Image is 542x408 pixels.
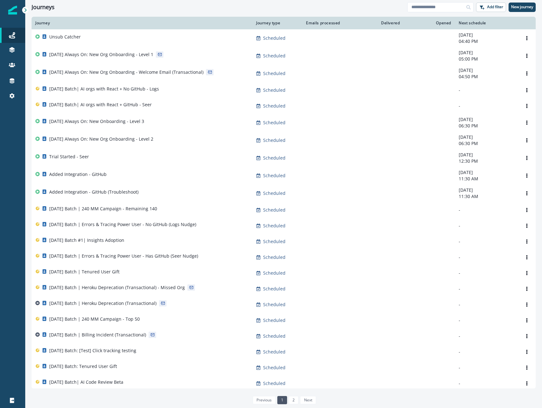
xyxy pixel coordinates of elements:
a: Page 2 [289,396,298,404]
button: Options [522,33,532,43]
a: [DATE] Always On: New Onboarding - Level 3Scheduled-[DATE]06:30 PMOptions [32,114,536,131]
p: [DATE] Always On: New Org Onboarding - Level 2 [49,136,153,142]
p: Scheduled [263,155,286,161]
img: Inflection [8,6,17,15]
button: Options [522,51,532,61]
ul: Pagination [251,396,316,404]
p: Scheduled [263,223,286,229]
div: Opened [407,20,451,26]
p: Trial Started - Seer [49,154,89,160]
p: - [459,364,514,371]
a: Unsub CatcherScheduled-[DATE]04:40 PMOptions [32,29,536,47]
a: [DATE] Batch: [Test] Click tracking testingScheduled--Options [32,344,536,360]
p: Scheduled [263,380,286,387]
button: Options [522,363,532,372]
a: Page 1 is your current page [277,396,287,404]
p: Added Integration - GitHub (Troubleshoot) [49,189,138,195]
p: Scheduled [263,364,286,371]
button: Add filter [476,3,506,12]
p: - [459,333,514,339]
p: [DATE] Batch | Heroku Deprecation (Transactional) - Missed Org [49,284,185,291]
p: Scheduled [263,172,286,179]
button: Options [522,189,532,198]
p: - [459,301,514,308]
p: - [459,238,514,245]
a: Added Integration - GitHub (Troubleshoot)Scheduled-[DATE]11:30 AMOptions [32,184,536,202]
a: [DATE] Batch | 240 MM Campaign - Remaining 140Scheduled--Options [32,202,536,218]
p: [DATE] Batch: Tenured User Gift [49,363,117,370]
a: [DATE] Batch| AI orgs with React + GitHub - SeerScheduled--Options [32,98,536,114]
p: Scheduled [263,190,286,196]
p: 06:30 PM [459,140,514,147]
button: Options [522,237,532,246]
a: [DATE] Batch | Errors & Tracing Power User - No GitHub (Logs Nudge)Scheduled--Options [32,218,536,234]
button: Options [522,284,532,294]
a: [DATE] Batch: Tenured User GiftScheduled--Options [32,360,536,376]
p: Scheduled [263,270,286,276]
p: Scheduled [263,137,286,143]
button: Options [522,300,532,309]
p: Scheduled [263,349,286,355]
p: 11:30 AM [459,176,514,182]
p: New journey [511,5,533,9]
p: [DATE] Batch | Tenured User Gift [49,269,120,275]
p: [DATE] Batch | Errors & Tracing Power User - Has GitHub (Seer Nudge) [49,253,198,259]
p: - [459,380,514,387]
a: Trial Started - SeerScheduled-[DATE]12:30 PMOptions [32,149,536,167]
p: Scheduled [263,254,286,260]
p: - [459,317,514,323]
p: [DATE] Batch #1| Insights Adoption [49,237,124,243]
p: 12:30 PM [459,158,514,164]
a: [DATE] Batch | Errors & Tracing Power User - Has GitHub (Seer Nudge)Scheduled--Options [32,249,536,265]
p: [DATE] [459,32,514,38]
p: Added Integration - GitHub [49,171,107,178]
button: Options [522,205,532,215]
button: Options [522,69,532,78]
a: [DATE] Batch| AI orgs with React + No GitHub - LogsScheduled--Options [32,82,536,98]
p: [DATE] Batch| AI orgs with React + GitHub - Seer [49,102,152,108]
p: - [459,254,514,260]
button: Options [522,268,532,278]
p: Scheduled [263,87,286,93]
p: [DATE] Batch | 240 MM Campaign - Top 50 [49,316,140,322]
a: [DATE] Batch | Tenured User GiftScheduled--Options [32,265,536,281]
p: [DATE] Always On: New Org Onboarding - Welcome Email (Transactional) [49,69,203,75]
p: - [459,103,514,109]
a: [DATE] Always On: New Org Onboarding - Level 1Scheduled-[DATE]05:00 PMOptions [32,47,536,65]
p: [DATE] [459,169,514,176]
a: [DATE] Batch | 240 MM Campaign - Top 50Scheduled--Options [32,312,536,328]
p: - [459,87,514,93]
p: [DATE] [459,116,514,123]
div: Journey [35,20,249,26]
p: Scheduled [263,333,286,339]
button: Options [522,171,532,180]
button: Options [522,118,532,127]
p: - [459,223,514,229]
button: Options [522,221,532,230]
p: - [459,207,514,213]
p: [DATE] Batch | 240 MM Campaign - Remaining 140 [49,206,157,212]
h1: Journeys [32,4,55,11]
button: Options [522,379,532,388]
a: Added Integration - GitHubScheduled-[DATE]11:30 AMOptions [32,167,536,184]
button: Options [522,136,532,145]
p: [DATE] Batch | Heroku Deprecation (Transactional) [49,300,156,306]
div: Delivered [348,20,400,26]
div: Emails processed [303,20,340,26]
a: [DATE] Always On: New Org Onboarding - Welcome Email (Transactional)Scheduled-[DATE]04:50 PMOptions [32,65,536,82]
button: Options [522,316,532,325]
a: [DATE] Batch #1| Insights AdoptionScheduled--Options [32,234,536,249]
p: Scheduled [263,207,286,213]
p: Scheduled [263,301,286,308]
p: [DATE] [459,50,514,56]
button: Options [522,153,532,163]
p: - [459,270,514,276]
p: 05:00 PM [459,56,514,62]
button: Options [522,253,532,262]
p: [DATE] Batch| AI orgs with React + No GitHub - Logs [49,86,159,92]
a: [DATE] Always On: New Org Onboarding - Level 2Scheduled-[DATE]06:30 PMOptions [32,131,536,149]
a: [DATE] Batch| AI Code Review BetaScheduled--Options [32,376,536,391]
p: [DATE] Batch| AI Code Review Beta [49,379,123,385]
p: Scheduled [263,103,286,109]
div: Next schedule [459,20,514,26]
